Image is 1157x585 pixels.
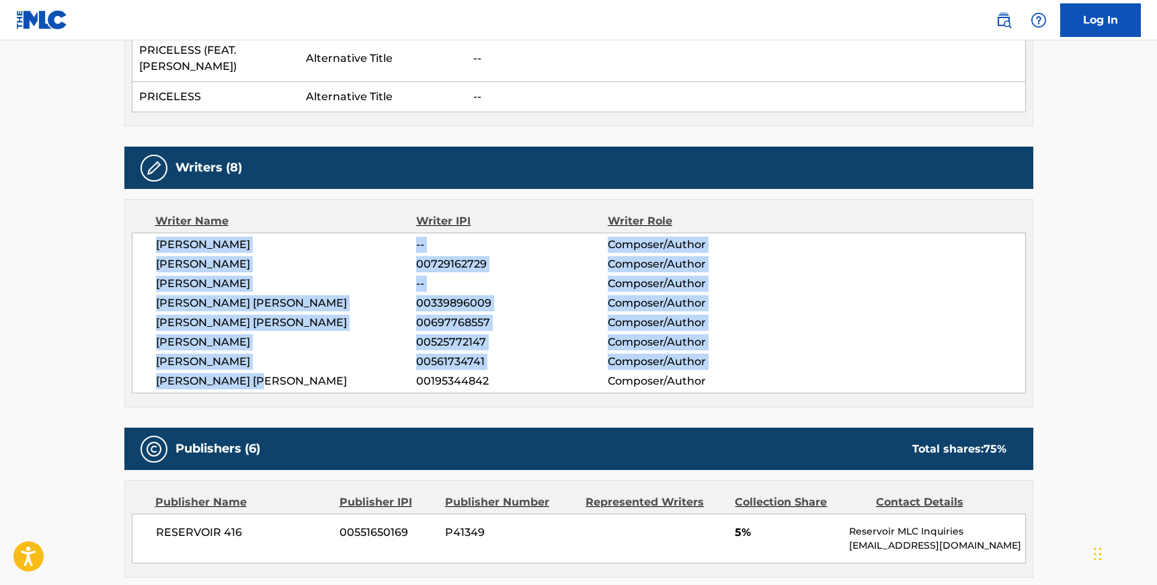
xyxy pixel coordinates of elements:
span: RESERVOIR 416 [156,524,330,541]
span: 00729162729 [416,256,607,272]
span: 00561734741 [416,354,607,370]
span: [PERSON_NAME] [156,354,417,370]
h5: Publishers (6) [175,441,260,457]
div: Publisher IPI [340,494,435,510]
div: Publisher Number [445,494,575,510]
span: Composer/Author [608,256,782,272]
div: Contact Details [876,494,1006,510]
td: -- [467,36,1025,82]
td: Alternative Title [299,82,467,112]
iframe: Chat Widget [1090,520,1157,585]
div: Represented Writers [586,494,725,510]
div: Collection Share [735,494,865,510]
p: [EMAIL_ADDRESS][DOMAIN_NAME] [849,539,1025,553]
span: [PERSON_NAME] [PERSON_NAME] [156,315,417,331]
img: Publishers [146,441,162,457]
div: Writer IPI [416,213,608,229]
td: Alternative Title [299,36,467,82]
span: 00339896009 [416,295,607,311]
img: Writers [146,160,162,176]
span: [PERSON_NAME] [156,334,417,350]
div: Total shares: [912,441,1006,457]
div: Writer Name [155,213,417,229]
p: Reservoir MLC Inquiries [849,524,1025,539]
div: Writer Role [608,213,782,229]
td: -- [467,82,1025,112]
a: Public Search [990,7,1017,34]
span: 00697768557 [416,315,607,331]
span: [PERSON_NAME] [156,276,417,292]
img: MLC Logo [16,10,68,30]
td: PRICELESS [132,82,299,112]
img: help [1031,12,1047,28]
span: -- [416,237,607,253]
div: Help [1025,7,1052,34]
span: Composer/Author [608,276,782,292]
div: Drag [1094,534,1102,574]
span: [PERSON_NAME] [156,237,417,253]
span: Composer/Author [608,295,782,311]
span: Composer/Author [608,315,782,331]
span: [PERSON_NAME] [PERSON_NAME] [156,373,417,389]
span: [PERSON_NAME] [156,256,417,272]
span: [PERSON_NAME] [PERSON_NAME] [156,295,417,311]
span: 00551650169 [340,524,435,541]
span: Composer/Author [608,354,782,370]
span: -- [416,276,607,292]
span: P41349 [445,524,575,541]
h5: Writers (8) [175,160,242,175]
span: 5% [735,524,839,541]
span: 75 % [984,442,1006,455]
span: Composer/Author [608,334,782,350]
span: 00195344842 [416,373,607,389]
div: Publisher Name [155,494,329,510]
a: Log In [1060,3,1141,37]
img: search [996,12,1012,28]
span: Composer/Author [608,237,782,253]
span: 00525772147 [416,334,607,350]
td: PRICELESS (FEAT. [PERSON_NAME]) [132,36,299,82]
span: Composer/Author [608,373,782,389]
